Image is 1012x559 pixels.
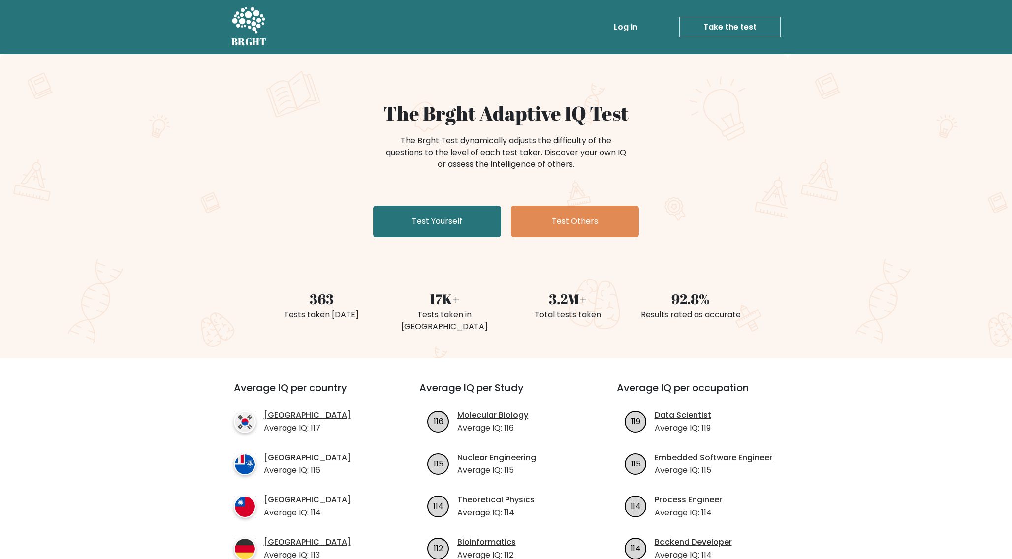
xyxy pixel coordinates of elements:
text: 114 [631,500,641,511]
div: Total tests taken [512,309,623,321]
img: country [234,411,256,433]
a: Embedded Software Engineer [655,452,772,464]
img: country [234,453,256,475]
p: Average IQ: 114 [655,507,722,519]
text: 115 [631,458,640,469]
div: The Brght Test dynamically adjusts the difficulty of the questions to the level of each test take... [383,135,629,170]
h3: Average IQ per Study [419,382,593,405]
div: 92.8% [635,288,746,309]
text: 114 [631,542,641,554]
h5: BRGHT [231,36,267,48]
a: Log in [610,17,641,37]
a: Bioinformatics [457,536,516,548]
a: Take the test [679,17,781,37]
p: Average IQ: 116 [264,465,351,476]
a: [GEOGRAPHIC_DATA] [264,452,351,464]
h3: Average IQ per country [234,382,384,405]
img: country [234,496,256,518]
a: Test Yourself [373,206,501,237]
a: Backend Developer [655,536,732,548]
p: Average IQ: 115 [457,465,536,476]
text: 115 [433,458,443,469]
p: Average IQ: 114 [264,507,351,519]
p: Average IQ: 119 [655,422,711,434]
p: Average IQ: 114 [457,507,535,519]
a: Process Engineer [655,494,722,506]
a: Theoretical Physics [457,494,535,506]
a: [GEOGRAPHIC_DATA] [264,494,351,506]
a: [GEOGRAPHIC_DATA] [264,409,351,421]
text: 114 [433,500,443,511]
div: Tests taken in [GEOGRAPHIC_DATA] [389,309,500,333]
text: 116 [433,415,443,427]
h1: The Brght Adaptive IQ Test [266,101,746,125]
div: 17K+ [389,288,500,309]
a: Molecular Biology [457,409,528,421]
p: Average IQ: 115 [655,465,772,476]
div: 3.2M+ [512,288,623,309]
div: Results rated as accurate [635,309,746,321]
div: 363 [266,288,377,309]
text: 119 [631,415,640,427]
a: Data Scientist [655,409,711,421]
a: Nuclear Engineering [457,452,536,464]
div: Tests taken [DATE] [266,309,377,321]
a: BRGHT [231,4,267,50]
a: [GEOGRAPHIC_DATA] [264,536,351,548]
p: Average IQ: 117 [264,422,351,434]
a: Test Others [511,206,639,237]
p: Average IQ: 116 [457,422,528,434]
h3: Average IQ per occupation [617,382,791,405]
text: 112 [434,542,443,554]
